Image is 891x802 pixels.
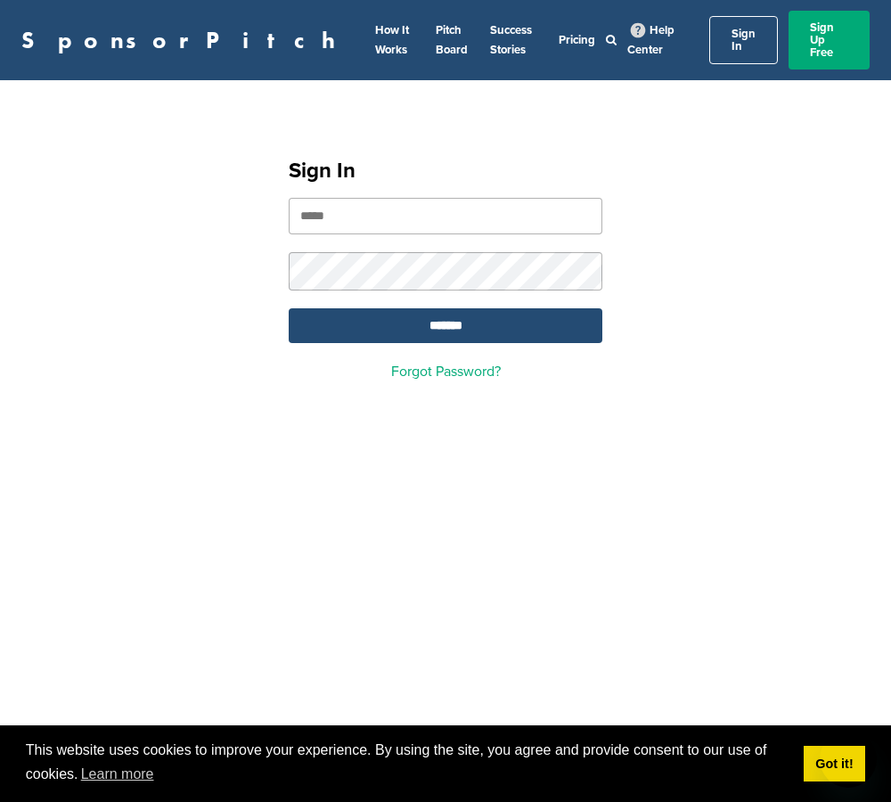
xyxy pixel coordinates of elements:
[436,23,468,57] a: Pitch Board
[391,363,501,381] a: Forgot Password?
[78,761,157,788] a: learn more about cookies
[375,23,409,57] a: How It Works
[559,33,595,47] a: Pricing
[627,20,674,61] a: Help Center
[21,29,347,52] a: SponsorPitch
[820,731,877,788] iframe: Button to launch messaging window
[26,740,789,788] span: This website uses cookies to improve your experience. By using the site, you agree and provide co...
[709,16,778,64] a: Sign In
[289,155,602,187] h1: Sign In
[804,746,865,782] a: dismiss cookie message
[490,23,532,57] a: Success Stories
[789,11,870,70] a: Sign Up Free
